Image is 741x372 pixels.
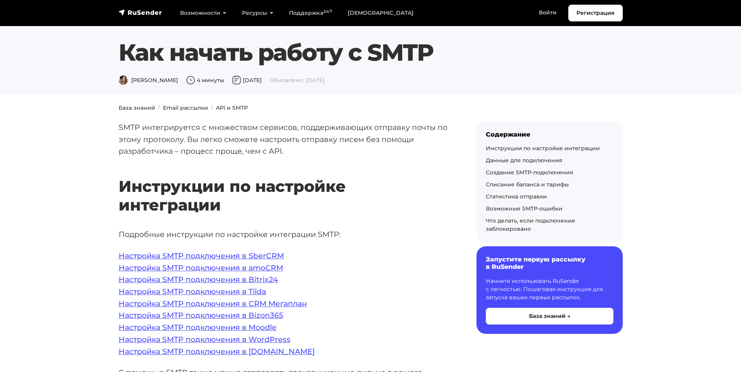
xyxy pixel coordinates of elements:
[486,256,613,270] h6: Запустите первую рассылку в RuSender
[186,75,195,85] img: Время чтения
[119,39,623,67] h1: Как начать работу с SMTP
[119,121,452,157] p: SMTP интегрируется с множеством сервисов, поддерживающих отправку почты по этому протоколу. Вы ле...
[119,311,283,320] a: Настройка SMTP подключения в Bizon365
[114,104,627,112] nav: breadcrumb
[119,251,284,260] a: Настройка SMTP подключения в SberCRM
[163,104,208,111] a: Email рассылки
[486,193,547,200] a: Статистика отправки
[119,263,283,272] a: Настройка SMTP подключения в amoCRM
[119,228,452,240] p: Подробные инструкции по настройке интеграции SMTP:
[232,75,241,85] img: Дата публикации
[172,5,234,21] a: Возможности
[340,5,421,21] a: [DEMOGRAPHIC_DATA]
[119,323,277,332] a: Настройка SMTP подключения в Moodle
[486,131,613,138] div: Содержание
[486,145,600,152] a: Инструкции по настройке интеграции
[119,287,266,296] a: Настройка SMTP подключения в Tilda
[486,169,573,176] a: Создание SMTP-подключения
[186,77,224,84] span: 4 минуты
[486,308,613,325] button: База знаний →
[119,77,178,84] span: [PERSON_NAME]
[486,181,569,188] a: Списание баланса и тарифы
[119,154,452,214] h2: Инструкции по настройке интеграции
[281,5,340,21] a: Поддержка24/7
[486,277,613,302] p: Начните использовать RuSender с легкостью. Пошаговая инструкция для запуска ваших первых рассылок.
[119,104,155,111] a: База знаний
[270,77,325,84] span: Обновлено: [DATE]
[216,104,248,111] a: API и SMTP
[486,217,575,232] a: Что делать, если подключение заблокировано
[119,299,307,308] a: Настройка SMTP подключения в CRM Мегаплан
[119,347,315,356] a: Настройка SMTP подключения в [DOMAIN_NAME]
[119,9,162,16] img: RuSender
[531,5,564,21] a: Войти
[486,157,562,164] a: Данные для подключения
[234,5,281,21] a: Ресурсы
[486,205,562,212] a: Возможные SMTP-ошибки
[119,275,278,284] a: Настройка SMTP подключения в Bitrix24
[119,335,291,344] a: Настройка SMTP подключения в WordPress
[476,246,623,333] a: Запустите первую рассылку в RuSender Начните использовать RuSender с легкостью. Пошаговая инструк...
[323,9,332,14] sup: 24/7
[568,5,623,21] a: Регистрация
[232,77,262,84] span: [DATE]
